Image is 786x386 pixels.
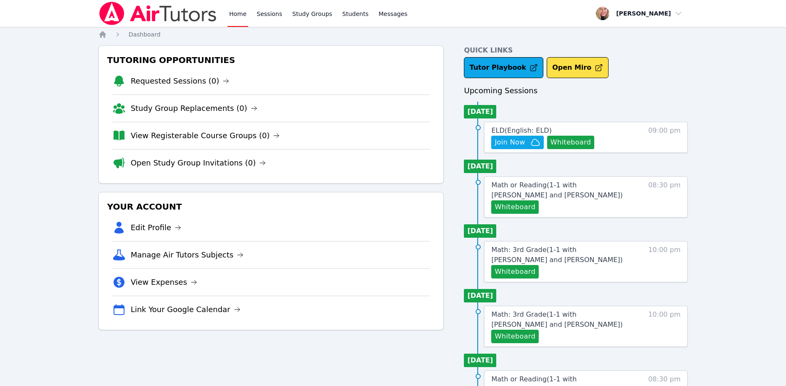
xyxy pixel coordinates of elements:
h3: Your Account [106,199,437,214]
a: Tutor Playbook [464,57,543,78]
img: Air Tutors [98,2,217,25]
button: Whiteboard [547,136,595,149]
a: Study Group Replacements (0) [131,102,257,114]
a: Manage Air Tutors Subjects [131,249,244,261]
span: Dashboard [129,31,161,38]
span: 09:00 pm [648,126,680,149]
a: Open Study Group Invitations (0) [131,157,266,169]
button: Whiteboard [491,200,539,214]
button: Join Now [491,136,543,149]
span: Math: 3rd Grade ( 1-1 with [PERSON_NAME] and [PERSON_NAME] ) [491,246,622,264]
h3: Tutoring Opportunities [106,53,437,68]
a: View Expenses [131,276,197,288]
span: 08:30 pm [648,180,680,214]
button: Whiteboard [491,330,539,343]
li: [DATE] [464,354,496,367]
span: 10:00 pm [648,245,680,278]
li: [DATE] [464,224,496,238]
a: Edit Profile [131,222,182,234]
span: Join Now [495,137,525,147]
li: [DATE] [464,105,496,118]
a: Math: 3rd Grade(1-1 with [PERSON_NAME] and [PERSON_NAME]) [491,310,633,330]
button: Open Miro [547,57,609,78]
span: ELD ( English: ELD ) [491,126,551,134]
span: Messages [378,10,408,18]
span: Math: 3rd Grade ( 1-1 with [PERSON_NAME] and [PERSON_NAME] ) [491,310,622,328]
a: Dashboard [129,30,161,39]
a: Requested Sessions (0) [131,75,230,87]
button: Whiteboard [491,265,539,278]
li: [DATE] [464,160,496,173]
span: Math or Reading ( 1-1 with [PERSON_NAME] and [PERSON_NAME] ) [491,181,622,199]
h4: Quick Links [464,45,688,55]
a: View Registerable Course Groups (0) [131,130,280,142]
a: Math or Reading(1-1 with [PERSON_NAME] and [PERSON_NAME]) [491,180,633,200]
nav: Breadcrumb [98,30,688,39]
span: 10:00 pm [648,310,680,343]
a: Math: 3rd Grade(1-1 with [PERSON_NAME] and [PERSON_NAME]) [491,245,633,265]
a: Link Your Google Calendar [131,304,241,315]
a: ELD(English: ELD) [491,126,551,136]
li: [DATE] [464,289,496,302]
h3: Upcoming Sessions [464,85,688,97]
